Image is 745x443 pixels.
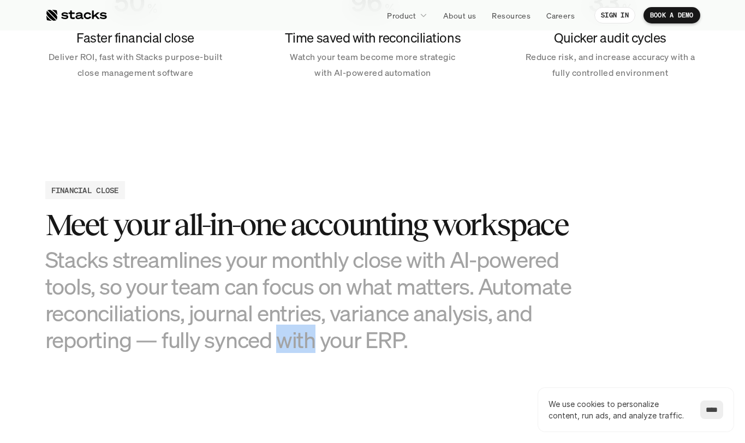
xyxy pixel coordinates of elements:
h2: FINANCIAL CLOSE [51,184,119,196]
p: SIGN IN [601,11,629,19]
a: SIGN IN [594,7,635,23]
a: Resources [485,5,537,25]
p: About us [443,10,476,21]
p: We use cookies to personalize content, run ads, and analyze traffic. [549,398,689,421]
p: Deliver ROI, fast with Stacks purpose-built close management software [45,49,225,81]
h3: Meet your all-in-one accounting workspace [45,208,591,242]
p: Watch your team become more strategic with AI-powered automation [283,49,463,81]
h3: Stacks streamlines your monthly close with AI-powered tools, so your team can focus on what matte... [45,246,591,354]
h4: Time saved with reconciliations [283,29,463,47]
p: Reduce risk, and increase accuracy with a fully controlled environment [520,49,700,81]
a: BOOK A DEMO [643,7,700,23]
a: Privacy Policy [129,253,177,260]
a: Careers [540,5,581,25]
p: Product [387,10,416,21]
h4: Faster financial close [45,29,225,47]
p: Resources [492,10,531,21]
p: BOOK A DEMO [650,11,694,19]
p: Careers [546,10,575,21]
h4: Quicker audit cycles [520,29,700,47]
a: About us [437,5,482,25]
